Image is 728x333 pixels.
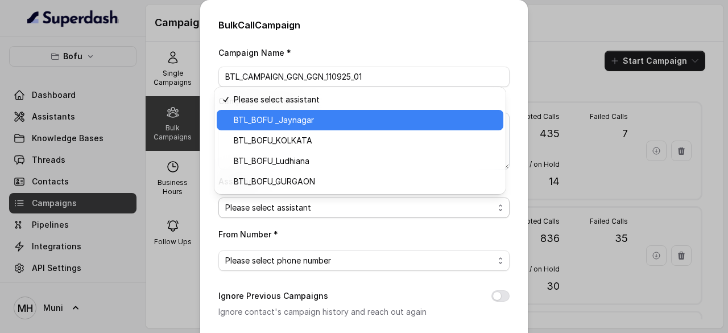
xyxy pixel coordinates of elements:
[234,154,497,168] span: BTL_BOFU_Ludhiana
[225,201,494,215] span: Please select assistant
[234,93,497,106] span: Please select assistant
[234,113,497,127] span: BTL_BOFU _Jaynagar
[214,87,506,194] div: Please select assistant
[218,198,510,218] button: Please select assistant
[234,175,497,188] span: BTL_BOFU_GURGAON
[234,134,497,147] span: BTL_BOFU_KOLKATA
